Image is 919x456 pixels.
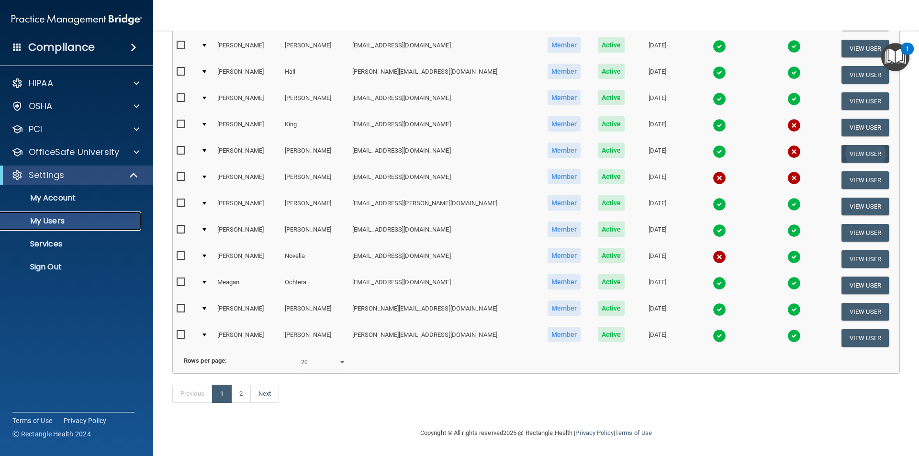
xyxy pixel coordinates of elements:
span: Active [598,327,625,342]
a: Privacy Policy [575,429,613,436]
a: 2 [231,385,251,403]
img: cross.ca9f0e7f.svg [787,119,801,132]
td: [PERSON_NAME] [281,141,348,167]
img: cross.ca9f0e7f.svg [713,250,726,264]
img: tick.e7d51cea.svg [713,303,726,316]
td: Hall [281,62,348,88]
p: HIPAA [29,78,53,89]
img: cross.ca9f0e7f.svg [787,145,801,158]
td: [DATE] [633,167,682,193]
p: Settings [29,169,64,181]
button: View User [841,303,889,321]
td: [EMAIL_ADDRESS][DOMAIN_NAME] [348,246,538,272]
td: [DATE] [633,35,682,62]
img: tick.e7d51cea.svg [713,119,726,132]
td: [DATE] [633,325,682,351]
span: Member [548,274,581,289]
a: OfficeSafe University [11,146,139,158]
td: King [281,114,348,141]
span: Ⓒ Rectangle Health 2024 [12,429,91,439]
td: [DATE] [633,193,682,220]
span: Member [548,222,581,237]
td: [PERSON_NAME] [281,35,348,62]
span: Active [598,90,625,105]
a: 1 [212,385,232,403]
td: [PERSON_NAME] [213,246,281,272]
span: Member [548,64,581,79]
td: [PERSON_NAME] [213,62,281,88]
td: [EMAIL_ADDRESS][DOMAIN_NAME] [348,88,538,114]
td: [PERSON_NAME] [213,35,281,62]
span: Active [598,116,625,132]
td: [DATE] [633,246,682,272]
button: View User [841,119,889,136]
img: tick.e7d51cea.svg [787,277,801,290]
button: View User [841,171,889,189]
td: [PERSON_NAME] [213,88,281,114]
div: Copyright © All rights reserved 2025 @ Rectangle Health | | [361,418,711,448]
td: [DATE] [633,88,682,114]
td: [PERSON_NAME] [281,325,348,351]
span: Active [598,169,625,184]
div: 1 [906,49,909,61]
button: View User [841,329,889,347]
td: [EMAIL_ADDRESS][DOMAIN_NAME] [348,272,538,299]
td: [PERSON_NAME] [213,193,281,220]
td: [EMAIL_ADDRESS][DOMAIN_NAME] [348,114,538,141]
td: [EMAIL_ADDRESS][DOMAIN_NAME] [348,35,538,62]
a: Settings [11,169,139,181]
img: tick.e7d51cea.svg [787,329,801,343]
td: [PERSON_NAME] [213,220,281,246]
span: Member [548,116,581,132]
img: tick.e7d51cea.svg [713,66,726,79]
td: [PERSON_NAME][EMAIL_ADDRESS][DOMAIN_NAME] [348,62,538,88]
td: [DATE] [633,220,682,246]
span: Member [548,90,581,105]
span: Active [598,37,625,53]
img: tick.e7d51cea.svg [787,40,801,53]
td: [PERSON_NAME] [281,167,348,193]
button: View User [841,198,889,215]
p: My Account [6,193,137,203]
button: View User [841,250,889,268]
td: [PERSON_NAME] [281,88,348,114]
span: Member [548,300,581,316]
button: View User [841,145,889,163]
img: tick.e7d51cea.svg [787,92,801,106]
td: [DATE] [633,114,682,141]
img: tick.e7d51cea.svg [787,250,801,264]
img: tick.e7d51cea.svg [713,224,726,237]
a: Next [250,385,279,403]
img: tick.e7d51cea.svg [787,224,801,237]
img: tick.e7d51cea.svg [787,66,801,79]
span: Member [548,169,581,184]
span: Active [598,143,625,158]
img: cross.ca9f0e7f.svg [787,171,801,185]
img: tick.e7d51cea.svg [713,92,726,106]
td: [DATE] [633,141,682,167]
img: tick.e7d51cea.svg [713,277,726,290]
button: View User [841,40,889,57]
td: [EMAIL_ADDRESS][PERSON_NAME][DOMAIN_NAME] [348,193,538,220]
p: Sign Out [6,262,137,272]
b: Rows per page: [184,357,227,364]
td: Meagan [213,272,281,299]
td: [PERSON_NAME] [213,141,281,167]
img: tick.e7d51cea.svg [787,198,801,211]
span: Active [598,222,625,237]
span: Member [548,195,581,211]
p: OfficeSafe University [29,146,119,158]
span: Active [598,274,625,289]
a: Privacy Policy [64,416,107,425]
td: [EMAIL_ADDRESS][DOMAIN_NAME] [348,220,538,246]
img: tick.e7d51cea.svg [713,145,726,158]
a: PCI [11,123,139,135]
button: View User [841,92,889,110]
span: Active [598,195,625,211]
p: My Users [6,216,137,226]
span: Member [548,327,581,342]
h4: Compliance [28,41,95,54]
td: [PERSON_NAME] [213,167,281,193]
a: Terms of Use [615,429,652,436]
img: cross.ca9f0e7f.svg [713,171,726,185]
